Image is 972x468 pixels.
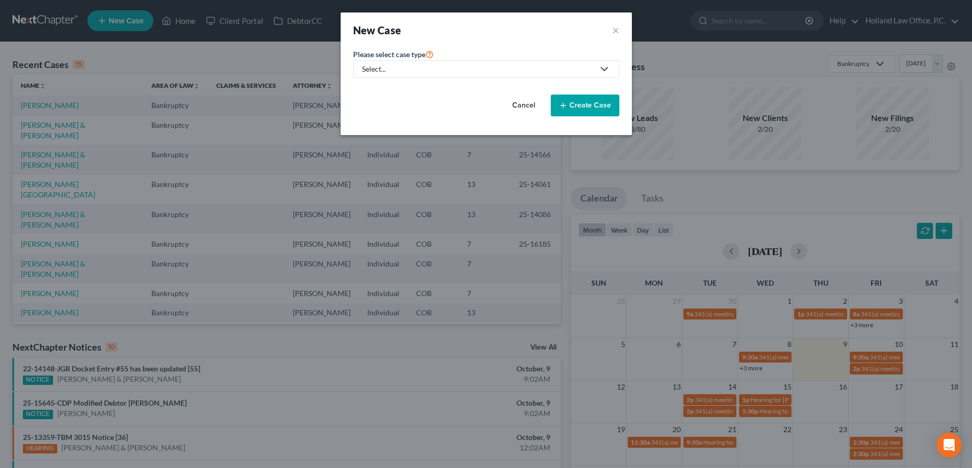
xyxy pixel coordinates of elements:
[353,24,401,36] strong: New Case
[937,433,962,458] div: Open Intercom Messenger
[353,50,425,59] span: Please select case type
[362,64,594,74] div: Select...
[501,95,547,116] button: Cancel
[612,23,619,37] button: ×
[551,95,619,116] button: Create Case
